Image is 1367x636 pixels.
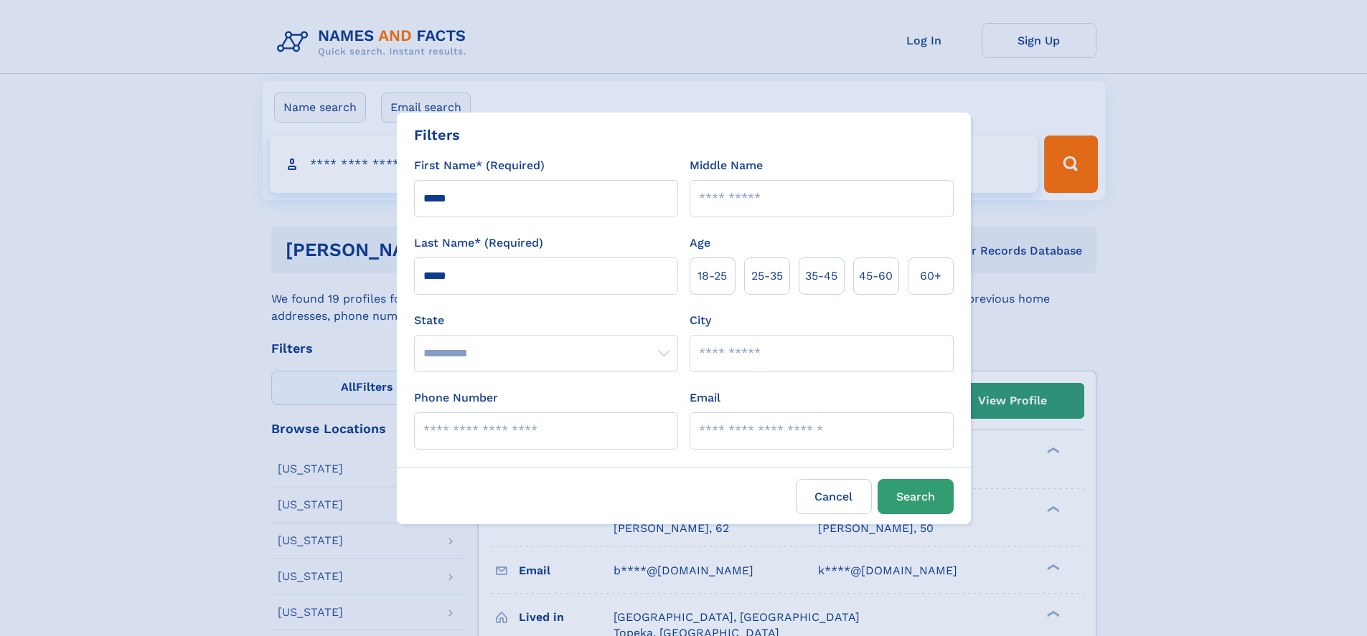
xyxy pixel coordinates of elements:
[690,157,763,174] label: Middle Name
[414,234,543,252] label: Last Name* (Required)
[697,267,727,285] span: 18‑25
[920,267,941,285] span: 60+
[414,389,498,407] label: Phone Number
[690,234,710,252] label: Age
[751,267,783,285] span: 25‑35
[878,479,954,514] button: Search
[690,389,720,407] label: Email
[796,479,872,514] label: Cancel
[414,124,460,146] div: Filters
[805,267,837,285] span: 35‑45
[414,312,678,329] label: State
[414,157,545,174] label: First Name* (Required)
[690,312,711,329] label: City
[859,267,893,285] span: 45‑60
